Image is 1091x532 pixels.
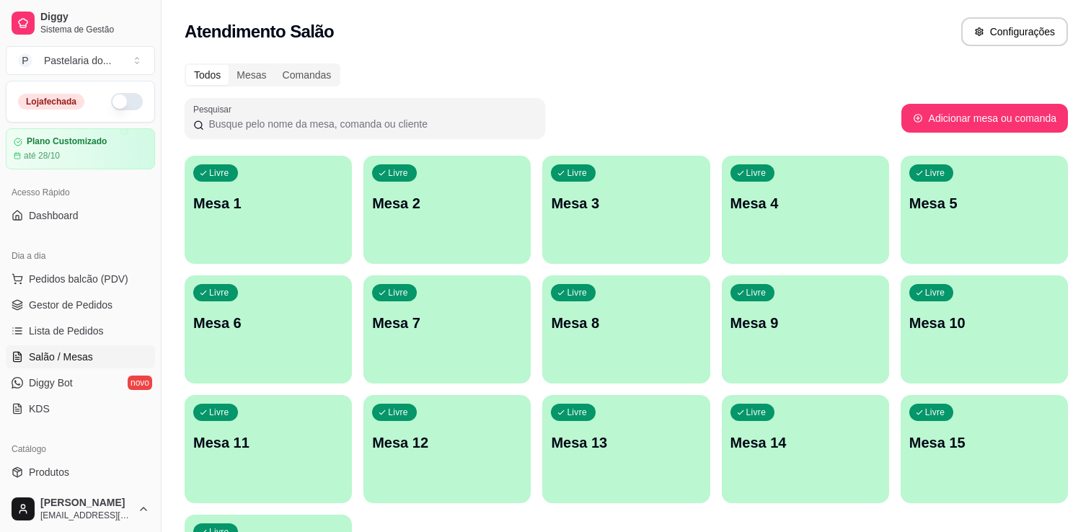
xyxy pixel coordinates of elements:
p: Mesa 1 [193,193,343,213]
button: LivreMesa 10 [901,275,1068,384]
button: LivreMesa 1 [185,156,352,264]
p: Livre [388,287,408,298]
label: Pesquisar [193,103,237,115]
p: Mesa 7 [372,313,522,333]
a: DiggySistema de Gestão [6,6,155,40]
span: Pedidos balcão (PDV) [29,272,128,286]
a: Lista de Pedidos [6,319,155,342]
p: Mesa 14 [730,433,880,453]
div: Todos [186,65,229,85]
p: Livre [567,167,587,179]
p: Mesa 5 [909,193,1059,213]
div: Mesas [229,65,274,85]
button: LivreMesa 12 [363,395,531,503]
span: [EMAIL_ADDRESS][DOMAIN_NAME] [40,510,132,521]
p: Livre [209,287,229,298]
p: Livre [925,287,945,298]
span: [PERSON_NAME] [40,497,132,510]
a: Salão / Mesas [6,345,155,368]
a: KDS [6,397,155,420]
p: Livre [209,407,229,418]
div: Catálogo [6,438,155,461]
span: Diggy [40,11,149,24]
p: Livre [746,287,767,298]
a: Dashboard [6,204,155,227]
p: Mesa 4 [730,193,880,213]
p: Mesa 13 [551,433,701,453]
button: LivreMesa 9 [722,275,889,384]
a: Plano Customizadoaté 28/10 [6,128,155,169]
article: Plano Customizado [27,136,107,147]
p: Livre [925,407,945,418]
span: KDS [29,402,50,416]
button: LivreMesa 14 [722,395,889,503]
button: LivreMesa 7 [363,275,531,384]
p: Mesa 9 [730,313,880,333]
span: Lista de Pedidos [29,324,104,338]
p: Livre [746,407,767,418]
p: Mesa 3 [551,193,701,213]
button: LivreMesa 8 [542,275,710,384]
div: Comandas [275,65,340,85]
p: Livre [567,287,587,298]
button: LivreMesa 11 [185,395,352,503]
h2: Atendimento Salão [185,20,334,43]
button: Configurações [961,17,1068,46]
p: Mesa 6 [193,313,343,333]
p: Livre [925,167,945,179]
span: Produtos [29,465,69,479]
a: Produtos [6,461,155,484]
span: Sistema de Gestão [40,24,149,35]
span: Diggy Bot [29,376,73,390]
button: LivreMesa 5 [901,156,1068,264]
p: Mesa 15 [909,433,1059,453]
div: Pastelaria do ... [44,53,111,68]
p: Livre [209,167,229,179]
span: P [18,53,32,68]
button: LivreMesa 4 [722,156,889,264]
div: Dia a dia [6,244,155,267]
p: Mesa 2 [372,193,522,213]
button: LivreMesa 3 [542,156,710,264]
button: Pedidos balcão (PDV) [6,267,155,291]
button: LivreMesa 15 [901,395,1068,503]
p: Mesa 11 [193,433,343,453]
p: Livre [746,167,767,179]
button: Select a team [6,46,155,75]
div: Acesso Rápido [6,181,155,204]
button: Adicionar mesa ou comanda [901,104,1068,133]
button: Alterar Status [111,93,143,110]
div: Loja fechada [18,94,84,110]
button: LivreMesa 13 [542,395,710,503]
button: [PERSON_NAME][EMAIL_ADDRESS][DOMAIN_NAME] [6,492,155,526]
a: Gestor de Pedidos [6,293,155,316]
p: Mesa 10 [909,313,1059,333]
button: LivreMesa 2 [363,156,531,264]
button: LivreMesa 6 [185,275,352,384]
a: Diggy Botnovo [6,371,155,394]
article: até 28/10 [24,150,60,161]
p: Livre [567,407,587,418]
span: Gestor de Pedidos [29,298,112,312]
p: Mesa 8 [551,313,701,333]
span: Salão / Mesas [29,350,93,364]
p: Mesa 12 [372,433,522,453]
input: Pesquisar [204,117,536,131]
span: Dashboard [29,208,79,223]
p: Livre [388,167,408,179]
p: Livre [388,407,408,418]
